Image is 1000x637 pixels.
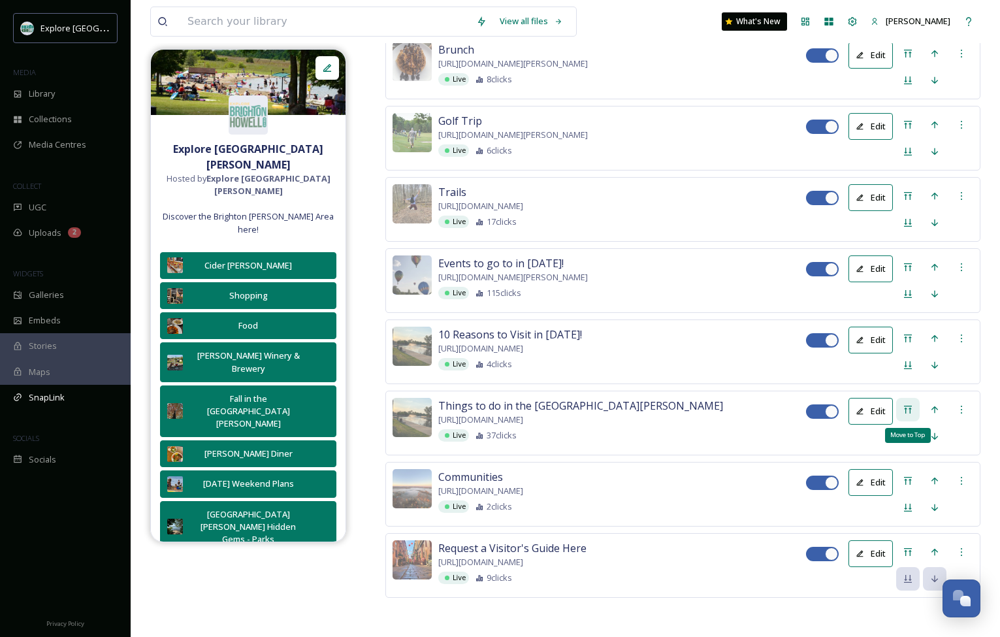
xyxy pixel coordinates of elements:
img: b4cd52ce-8ae0-4a79-861e-c918f54e3e19.jpg [167,257,183,273]
span: [URL][DOMAIN_NAME][PERSON_NAME] [438,129,588,141]
span: 4 clicks [487,358,512,370]
span: Explore [GEOGRAPHIC_DATA][PERSON_NAME] [40,22,220,34]
img: 4472244f-5787-4127-9299-69d351347d0c.jpg [167,288,183,304]
img: %2540engineeringmotherhood%25201.png [393,398,432,437]
a: [PERSON_NAME] [864,8,957,34]
div: Food [189,319,307,332]
span: Stories [29,340,57,352]
span: Events to go to in [DATE]! [438,255,564,271]
span: Privacy Policy [46,619,84,628]
strong: Explore [GEOGRAPHIC_DATA][PERSON_NAME] [173,142,323,172]
span: Media Centres [29,139,86,151]
div: Move to Top [885,428,931,442]
span: Brunch [438,42,474,57]
div: [PERSON_NAME] Diner [189,448,307,460]
div: [PERSON_NAME] Winery & Brewery [189,350,307,374]
a: What's New [722,12,787,31]
div: Live [438,216,469,228]
div: Live [438,572,469,584]
span: [URL][DOMAIN_NAME] [438,342,523,355]
strong: Explore [GEOGRAPHIC_DATA][PERSON_NAME] [206,172,331,197]
div: Live [438,358,469,370]
span: COLLECT [13,181,41,191]
button: Open Chat [943,580,980,617]
img: %2540strutzballooning%25201.jpg [393,469,432,508]
span: 115 clicks [487,287,521,299]
div: Live [438,500,469,513]
button: Edit [848,113,893,140]
span: WIDGETS [13,269,43,278]
img: 51a3dc1b-6c53-48e0-945c-dec546612afd.jpg [393,113,432,152]
span: Embeds [29,314,61,327]
img: 6750f976-501e-4164-8f9c-454ca00ae962.jpg [167,355,183,370]
span: 8 clicks [487,73,512,86]
img: 1a36001f-5522-4d48-a417-bd9d475dc4a5.jpg [167,519,183,534]
button: [DATE] Weekend Plans [160,470,336,497]
span: Golf Trip [438,113,482,129]
span: Uploads [29,227,61,239]
span: SnapLink [29,391,65,404]
button: [PERSON_NAME] Diner [160,440,336,467]
span: [URL][DOMAIN_NAME] [438,414,523,426]
button: Food [160,312,336,339]
div: 2 [68,227,81,238]
span: Things to do in the [GEOGRAPHIC_DATA][PERSON_NAME] [438,398,723,414]
span: MEDIA [13,67,36,77]
button: Edit [848,184,893,211]
span: [URL][DOMAIN_NAME] [438,200,523,212]
img: 67e7af72-b6c8-455a-acf8-98e6fe1b68aa.avif [21,22,34,35]
div: Cider [PERSON_NAME] [189,259,307,272]
div: Live [438,73,469,86]
img: b0cd405e-7f74-4e8b-9168-11b55a7abbd4.jpg [393,42,432,81]
button: Edit [848,540,893,567]
button: Edit [848,398,893,425]
div: [GEOGRAPHIC_DATA][PERSON_NAME] Hidden Gems - Parks [189,508,307,546]
img: AADEB289-64A1-4D42-9568-175DB3FBE7D6.jpeg [393,540,432,580]
span: Request a Visitor's Guide Here [438,540,587,556]
a: View all files [493,8,570,34]
div: Shopping [189,289,307,302]
img: a907dd05-998d-449d-b569-158b425e8aca.jpg [167,318,183,334]
div: Fall in the [GEOGRAPHIC_DATA][PERSON_NAME] [189,393,307,431]
span: Communities [438,469,503,485]
span: Galleries [29,289,64,301]
span: [URL][DOMAIN_NAME][PERSON_NAME] [438,57,588,70]
span: [URL][DOMAIN_NAME] [438,556,523,568]
span: UGC [29,201,46,214]
span: 37 clicks [487,429,517,442]
span: Hosted by [157,172,339,197]
span: Socials [29,453,56,466]
button: Fall in the [GEOGRAPHIC_DATA][PERSON_NAME] [160,385,336,438]
span: [URL][DOMAIN_NAME][PERSON_NAME] [438,271,588,284]
span: 9 clicks [487,572,512,584]
a: Privacy Policy [46,615,84,630]
button: Edit [848,42,893,69]
img: 67e7af72-b6c8-455a-acf8-98e6fe1b68aa.avif [229,95,268,135]
span: [PERSON_NAME] [886,15,950,27]
span: 10 Reasons to Visit in [DATE]! [438,327,582,342]
button: Edit [848,327,893,353]
img: %2540engineeringmotherhood%25201.png [393,327,432,366]
span: 6 clicks [487,144,512,157]
img: ba2e88b1-b1fd-4f6a-a5f5-720137f60cca.jpg [167,476,183,492]
span: Discover the Brighton [PERSON_NAME] Area here! [157,210,339,235]
img: cb6c9135-67c4-4434-a57e-82c280aac642.jpg [151,50,346,115]
img: b3825d3b-9ea6-4566-b110-bee1711e137d.jpg [167,446,183,462]
button: [PERSON_NAME] Winery & Brewery [160,342,336,382]
button: Shopping [160,282,336,309]
div: Live [438,287,469,299]
div: [DATE] Weekend Plans [189,478,307,490]
button: Cider [PERSON_NAME] [160,252,336,279]
input: Search your library [181,7,470,36]
span: Library [29,88,55,100]
img: b77f83d9-18a0-420d-8912-733629e4e1b7.jpg [167,403,183,419]
span: Collections [29,113,72,125]
button: [GEOGRAPHIC_DATA][PERSON_NAME] Hidden Gems - Parks [160,501,336,553]
button: Edit [848,469,893,496]
div: Live [438,429,469,442]
span: Maps [29,366,50,378]
img: %2540pei.design%25204.jpg [393,255,432,295]
span: 17 clicks [487,216,517,228]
